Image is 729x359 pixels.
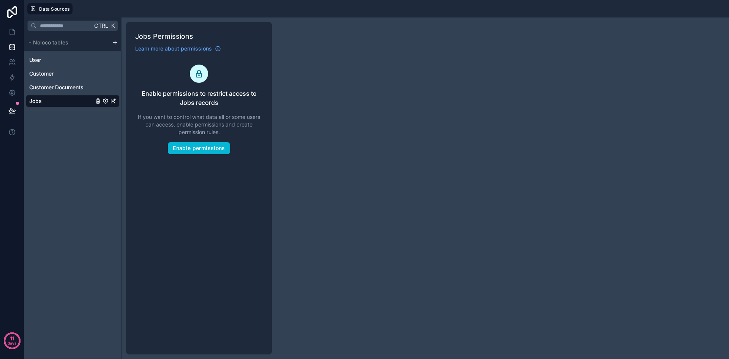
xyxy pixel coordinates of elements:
span: K [110,23,115,28]
span: Ctrl [93,21,109,30]
button: Enable permissions [168,142,230,154]
button: Data Sources [27,3,73,14]
span: Enable permissions to restrict access to Jobs records [135,89,263,107]
a: Learn more about permissions [135,45,221,52]
p: days [8,338,17,348]
p: 11 [10,335,14,342]
span: Data Sources [39,6,70,12]
h1: Jobs Permissions [135,31,263,42]
span: If you want to control what data all or some users can access, enable permissions and create perm... [135,113,263,136]
span: Learn more about permissions [135,45,212,52]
